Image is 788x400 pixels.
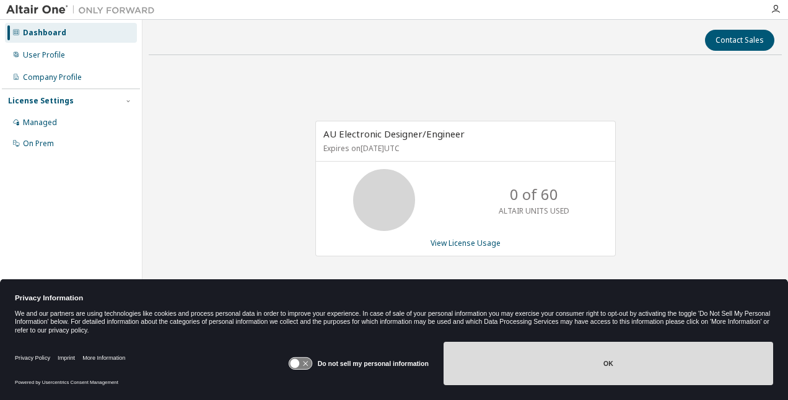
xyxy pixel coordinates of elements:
[8,96,74,106] div: License Settings
[510,184,558,205] p: 0 of 60
[431,238,501,248] a: View License Usage
[6,4,161,16] img: Altair One
[499,206,569,216] p: ALTAIR UNITS USED
[23,139,54,149] div: On Prem
[23,28,66,38] div: Dashboard
[705,30,774,51] button: Contact Sales
[23,50,65,60] div: User Profile
[323,143,605,154] p: Expires on [DATE] UTC
[23,118,57,128] div: Managed
[23,72,82,82] div: Company Profile
[323,128,465,140] span: AU Electronic Designer/Engineer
